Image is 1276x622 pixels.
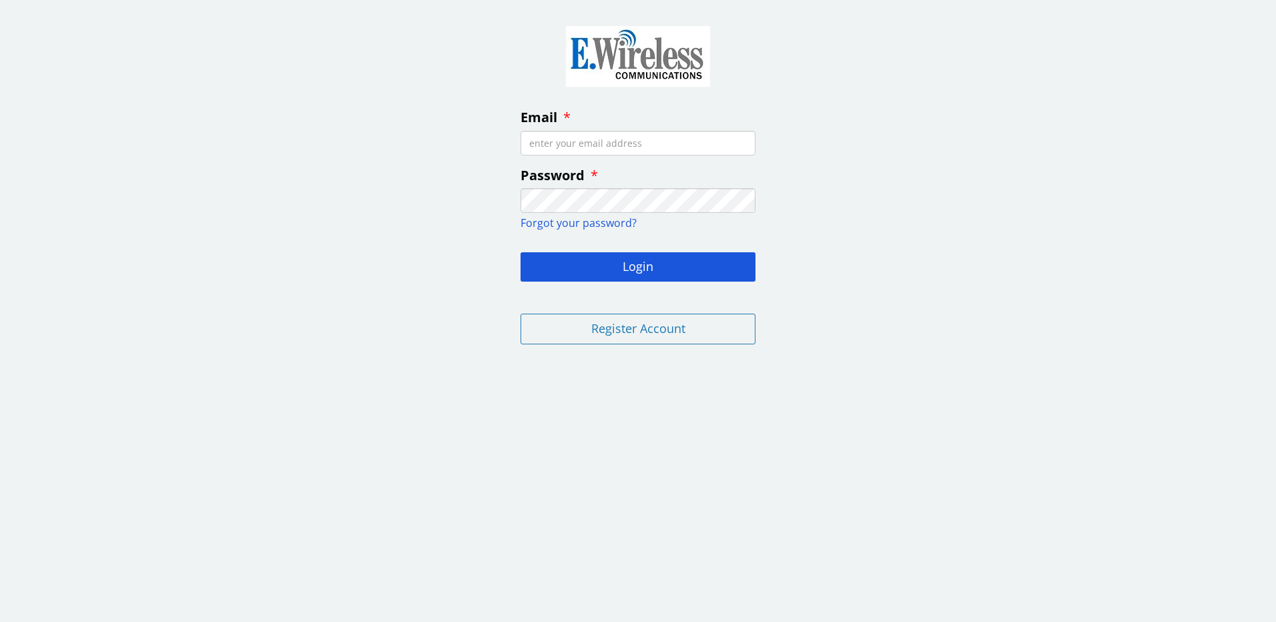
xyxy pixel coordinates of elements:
button: Login [521,252,755,282]
a: Forgot your password? [521,216,637,230]
span: Password [521,166,585,184]
span: Email [521,108,557,126]
input: enter your email address [521,131,755,155]
button: Register Account [521,314,755,344]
